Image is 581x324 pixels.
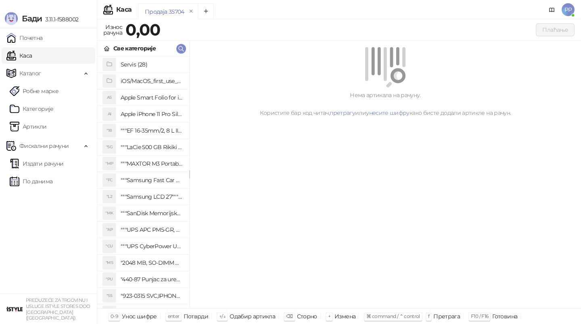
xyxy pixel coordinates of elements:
h4: Servis (28) [121,58,183,71]
span: 0-9 [111,313,118,319]
h4: "923-0448 SVC,IPHONE,TOURQUE DRIVER KIT .65KGF- CM Šrafciger " [121,306,183,319]
a: Почетна [6,30,43,46]
span: ⌘ command / ⌃ control [366,313,420,319]
div: Потврди [184,311,209,322]
span: enter [168,313,180,319]
h4: iOS/MacOS_first_use_assistance (4) [121,75,183,87]
div: "MP [103,157,116,170]
div: "S5 [103,289,116,302]
div: Износ рачуна [102,22,124,38]
div: Измена [334,311,355,322]
div: Каса [116,6,132,13]
div: Готовина [492,311,517,322]
a: ArtikliАртикли [10,118,47,135]
div: "MK [103,207,116,220]
div: AI [103,108,116,120]
h4: """SanDisk Memorijska kartica 256GB microSDXC sa SD adapterom SDSQXA1-256G-GN6MA - Extreme PLUS, ... [121,207,183,220]
div: grid [97,56,189,308]
div: Сторно [297,311,317,322]
button: Add tab [198,3,214,19]
a: Категорије [10,101,54,117]
a: Документација [545,3,558,16]
div: "AP [103,223,116,236]
div: Продаја 35704 [145,7,184,16]
h4: "923-0315 SVC,IPHONE 5/5S BATTERY REMOVAL TRAY Držač za iPhone sa kojim se otvara display [121,289,183,302]
span: f [428,313,429,319]
img: Logo [5,12,18,25]
div: "5G [103,141,116,154]
a: Издати рачуни [10,156,64,172]
span: Фискални рачуни [19,138,69,154]
strong: 0,00 [125,20,160,39]
a: унесите шифру [366,109,410,116]
img: 64x64-companyLogo-77b92cf4-9946-4f36-9751-bf7bb5fd2c7d.png [6,301,23,317]
div: Све категорије [113,44,156,53]
div: Претрага [433,311,460,322]
a: По данима [10,173,52,189]
h4: """UPS CyberPower UT650EG, 650VA/360W , line-int., s_uko, desktop""" [121,240,183,253]
div: "PU [103,273,116,286]
h4: Apple Smart Folio for iPad mini (A17 Pro) - Sage [121,91,183,104]
button: remove [186,8,196,15]
h4: """UPS APC PM5-GR, Essential Surge Arrest,5 utic_nica""" [121,223,183,236]
h4: """Samsung Fast Car Charge Adapter, brzi auto punja_, boja crna""" [121,174,183,187]
h4: "2048 MB, SO-DIMM DDRII, 667 MHz, Napajanje 1,8 0,1 V, Latencija CL5" [121,256,183,269]
h4: """LaCie 500 GB Rikiki USB 3.0 / Ultra Compact & Resistant aluminum / USB 3.0 / 2.5""""""" [121,141,183,154]
h4: """Samsung LCD 27"""" C27F390FHUXEN""" [121,190,183,203]
small: PREDUZEĆE ZA TRGOVINU I USLUGE ISTYLE STORES DOO [GEOGRAPHIC_DATA] ([GEOGRAPHIC_DATA]) [26,297,90,321]
div: Унос шифре [122,311,157,322]
span: Каталог [19,65,41,81]
span: 3.11.1-f588002 [42,16,78,23]
div: Нема артикала на рачуну. Користите бар код читач, или како бисте додали артикле на рачун. [199,91,571,117]
h4: """EF 16-35mm/2, 8 L III USM""" [121,124,183,137]
h4: "440-87 Punjac za uredjaje sa micro USB portom 4/1, Stand." [121,273,183,286]
div: "FC [103,174,116,187]
div: "MS [103,256,116,269]
div: Одабир артикла [230,311,275,322]
h4: """MAXTOR M3 Portable 2TB 2.5"""" crni eksterni hard disk HX-M201TCB/GM""" [121,157,183,170]
span: F10 / F16 [471,313,488,319]
a: Каса [6,48,32,64]
div: "18 [103,124,116,137]
div: "L2 [103,190,116,203]
a: Робне марке [10,83,59,99]
h4: Apple iPhone 11 Pro Silicone Case - Black [121,108,183,120]
span: Бади [22,14,42,23]
div: "CU [103,240,116,253]
span: ↑/↓ [219,313,226,319]
span: PP [562,3,575,16]
div: AS [103,91,116,104]
a: претрагу [330,109,355,116]
span: ⌫ [286,313,293,319]
div: "SD [103,306,116,319]
button: Плаћање [536,23,575,36]
span: + [328,313,330,319]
